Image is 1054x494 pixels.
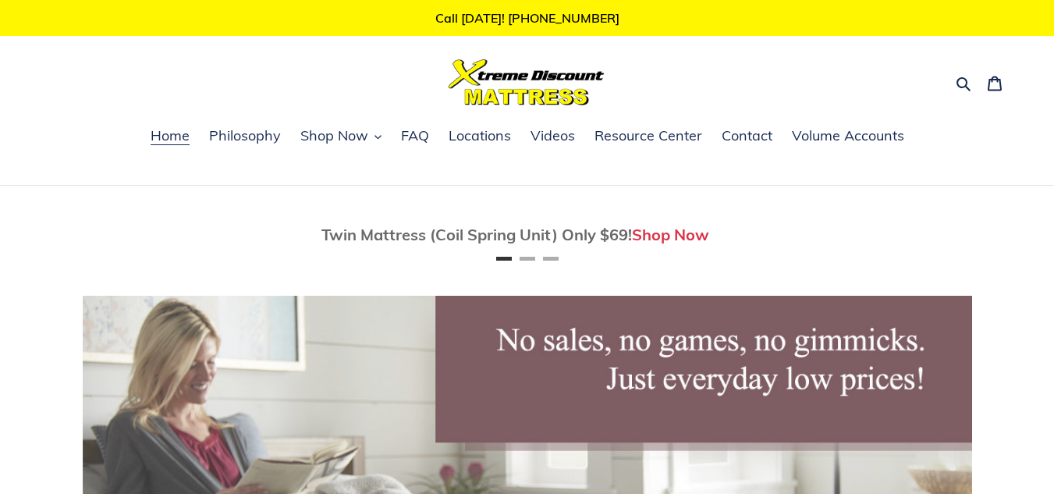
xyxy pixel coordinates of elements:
a: Home [143,125,197,148]
span: Videos [531,126,575,145]
span: Volume Accounts [792,126,904,145]
span: Resource Center [594,126,702,145]
button: Shop Now [293,125,389,148]
span: Home [151,126,190,145]
span: FAQ [401,126,429,145]
a: Volume Accounts [784,125,912,148]
a: Resource Center [587,125,710,148]
img: Xtreme Discount Mattress [449,59,605,105]
a: Locations [441,125,519,148]
a: Philosophy [201,125,289,148]
span: Contact [722,126,772,145]
span: Shop Now [300,126,368,145]
a: Shop Now [632,225,709,244]
span: Locations [449,126,511,145]
span: Twin Mattress (Coil Spring Unit) Only $69! [321,225,632,244]
a: FAQ [393,125,437,148]
span: Philosophy [209,126,281,145]
button: Page 1 [496,257,512,261]
button: Page 3 [543,257,559,261]
a: Contact [714,125,780,148]
button: Page 2 [520,257,535,261]
a: Videos [523,125,583,148]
